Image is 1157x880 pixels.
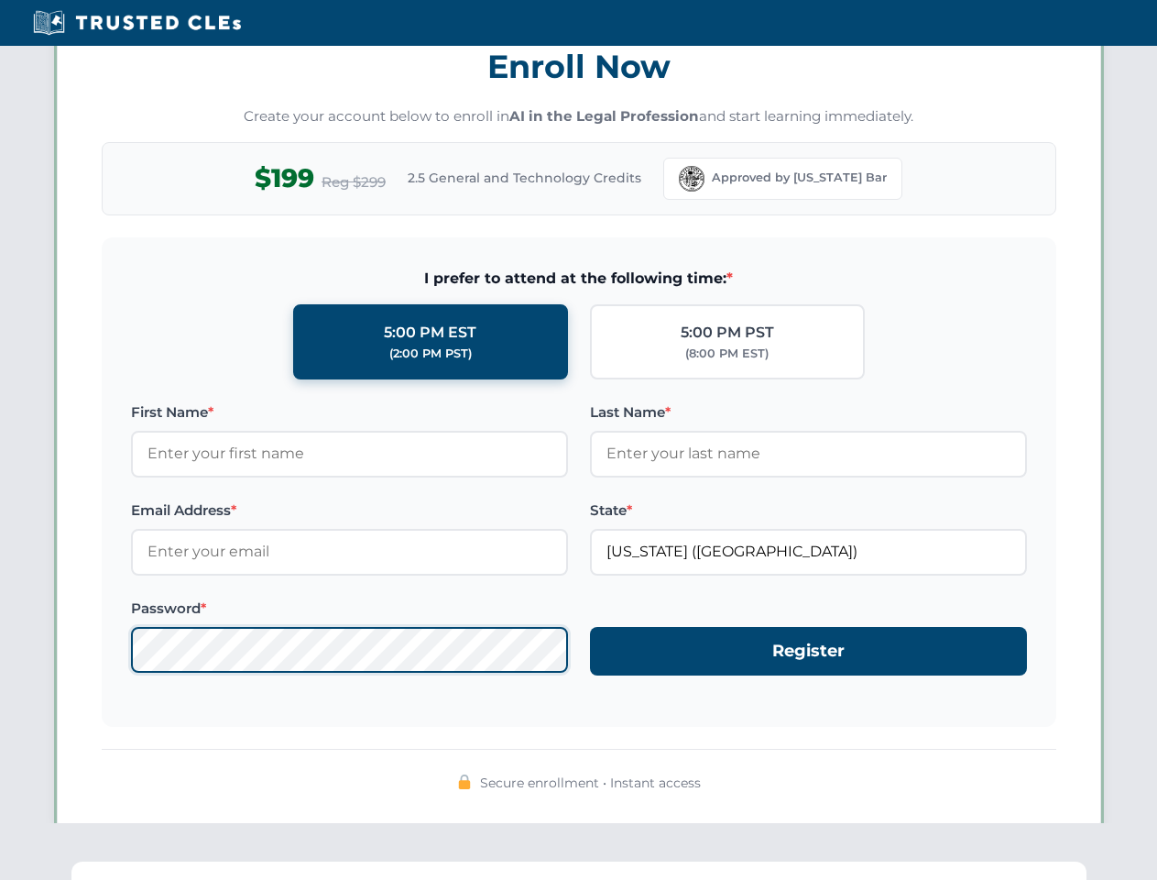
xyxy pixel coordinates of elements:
[131,500,568,522] label: Email Address
[685,345,769,363] div: (8:00 PM EST)
[27,9,246,37] img: Trusted CLEs
[389,345,472,363] div: (2:00 PM PST)
[509,107,699,125] strong: AI in the Legal Profession
[590,500,1027,522] label: State
[681,321,774,345] div: 5:00 PM PST
[131,529,568,575] input: Enter your email
[679,166,704,192] img: Florida Bar
[590,529,1027,575] input: Florida (FL)
[131,431,568,477] input: Enter your first name
[131,267,1027,291] span: I prefer to attend at the following time:
[457,775,472,789] img: 🔒
[322,171,386,193] span: Reg $299
[102,106,1056,127] p: Create your account below to enroll in and start learning immediately.
[590,401,1027,423] label: Last Name
[384,321,476,345] div: 5:00 PM EST
[712,169,887,187] span: Approved by [US_STATE] Bar
[590,627,1027,676] button: Register
[590,431,1027,477] input: Enter your last name
[255,158,314,199] span: $199
[480,773,701,793] span: Secure enrollment • Instant access
[131,401,568,423] label: First Name
[131,598,568,620] label: Password
[102,38,1056,95] h3: Enroll Now
[408,168,641,188] span: 2.5 General and Technology Credits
